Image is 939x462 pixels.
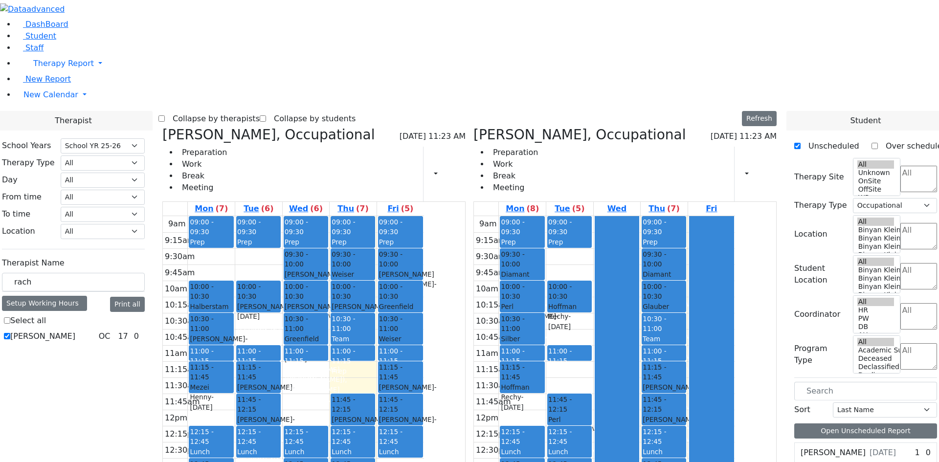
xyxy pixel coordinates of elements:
[310,203,323,215] label: (6)
[548,282,591,302] span: 10:00 - 10:30
[850,115,881,127] span: Student
[2,257,65,269] label: Therapist Name
[2,140,51,152] label: School Years
[190,218,213,236] span: 09:00 - 09:30
[474,235,508,246] div: 9:15am
[379,269,422,299] div: [PERSON_NAME] [PERSON_NAME]
[794,228,827,240] label: Location
[647,202,681,216] a: September 11, 2025
[474,348,500,359] div: 11am
[501,447,543,457] div: Lunch
[857,177,894,185] option: OnSite
[857,306,894,314] option: HR
[474,428,513,440] div: 12:15pm
[332,366,374,376] div: Prep
[163,412,189,424] div: 12pm
[857,194,894,202] option: WP
[285,428,308,445] span: 12:15 - 12:45
[900,263,937,289] textarea: Search
[794,263,847,286] label: Student Location
[501,269,543,299] div: Diamant Avrum
[237,302,280,322] div: [PERSON_NAME]
[900,303,937,330] textarea: Search
[474,251,508,263] div: 9:30am
[643,428,666,445] span: 12:15 - 12:45
[190,382,232,412] div: Mezei Henny
[55,115,91,127] span: Therapist
[643,315,666,332] span: 10:30 - 11:00
[16,43,44,52] a: Staff
[643,334,685,354] div: Team Meeting
[857,363,894,371] option: Declassified
[190,413,232,433] div: Peymer Bracha
[237,415,280,435] div: [PERSON_NAME]
[474,283,500,295] div: 10am
[379,280,437,298] span: - [DATE]
[285,282,327,302] span: 10:00 - 10:30
[553,202,586,216] a: September 9, 2025
[501,237,543,247] div: Prep
[489,158,538,170] li: Work
[16,54,939,73] a: Therapy Report
[237,347,261,365] span: 11:00 - 11:15
[2,225,35,237] label: Location
[2,208,30,220] label: To time
[643,395,685,415] span: 11:45 - 12:15
[379,334,422,364] div: Weiser Shloime
[193,202,230,216] a: September 8, 2025
[489,147,538,158] li: Preparation
[548,312,571,330] span: - [DATE]
[237,447,280,457] div: Lunch
[548,415,591,444] div: Perl [PERSON_NAME]
[474,331,513,343] div: 10:45am
[190,447,232,457] div: Lunch
[501,413,543,433] div: Peymer Bracha
[501,249,543,269] span: 09:30 - 10:00
[132,330,141,342] div: 0
[163,396,202,408] div: 11:45am
[285,269,327,289] div: [PERSON_NAME]
[857,354,894,363] option: Deceased
[379,249,422,269] span: 09:30 - 10:00
[643,415,685,435] div: [PERSON_NAME]
[332,218,355,236] span: 09:00 - 09:30
[16,74,71,84] a: New Report
[794,199,847,211] label: Therapy Type
[527,203,539,215] label: (8)
[474,267,508,279] div: 9:45am
[857,298,894,306] option: All
[10,315,46,327] label: Select all
[548,428,572,445] span: 12:15 - 12:45
[379,382,422,402] div: [PERSON_NAME]
[643,237,685,247] div: Prep
[237,382,280,402] div: [PERSON_NAME]
[474,315,513,327] div: 10:30am
[801,447,866,459] label: [PERSON_NAME]
[332,315,355,332] span: 10:30 - 11:00
[2,191,42,203] label: From time
[643,447,685,457] div: Lunch
[190,347,213,365] span: 11:00 - 11:15
[643,269,685,299] div: Diamant Avrum
[190,362,232,382] span: 11:15 - 11:45
[332,447,374,457] div: Lunch
[794,171,844,183] label: Therapy Site
[489,182,538,194] li: Meeting
[794,382,937,400] input: Search
[163,444,202,456] div: 12:30pm
[501,334,543,364] div: Silber Esther
[285,347,308,365] span: 11:00 - 11:15
[857,251,894,259] option: Binyan Klein 2
[25,20,68,29] span: DashBoard
[900,166,937,192] textarea: Search
[794,423,937,439] button: Open Unscheduled Report
[25,43,44,52] span: Staff
[163,364,202,375] div: 11:15am
[379,302,422,331] div: Greenfield Yehuda
[501,314,543,334] span: 10:30 - 11:00
[332,302,374,322] div: [PERSON_NAME]
[16,85,939,105] a: New Calendar
[190,334,232,354] div: [PERSON_NAME]
[237,395,280,415] span: 11:45 - 12:15
[501,282,543,302] span: 10:00 - 10:30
